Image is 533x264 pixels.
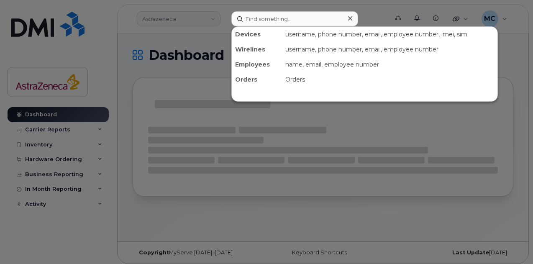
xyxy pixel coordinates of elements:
[232,57,282,72] div: Employees
[282,42,497,57] div: username, phone number, email, employee number
[282,72,497,87] div: Orders
[232,42,282,57] div: Wirelines
[232,72,282,87] div: Orders
[282,27,497,42] div: username, phone number, email, employee number, imei, sim
[282,57,497,72] div: name, email, employee number
[232,27,282,42] div: Devices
